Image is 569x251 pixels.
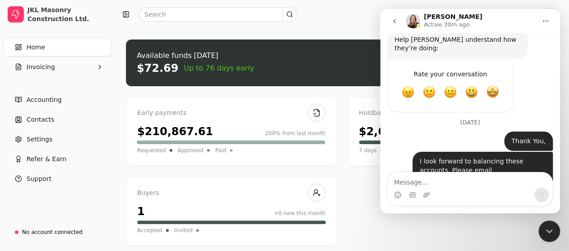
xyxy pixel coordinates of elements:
span: Invited [174,226,193,235]
button: Support [4,170,111,188]
div: $210,867.61 [137,123,213,140]
a: Home [4,38,111,56]
a: No account connected [4,224,111,240]
span: Contacts [27,115,54,124]
span: Support [27,174,51,184]
button: Refer & Earn [4,150,111,168]
span: Up to 76 days early [184,63,255,74]
div: 1 [137,203,145,220]
div: $72.69 [137,61,179,75]
span: Accepted [137,226,162,235]
div: 200% from last month [265,129,325,137]
input: Search [139,7,297,22]
div: No account connected [22,228,83,236]
button: J [544,7,558,22]
iframe: Intercom live chat [380,9,560,213]
span: Invoicing [27,62,55,72]
iframe: Intercom live chat [538,220,560,242]
span: Home [27,43,45,52]
span: Accounting [27,95,62,105]
span: Refer & Earn [27,154,67,164]
div: JKL Masonry Construction Ltd. [27,5,107,23]
a: Accounting [4,91,111,109]
button: Invoicing [4,58,111,76]
div: $2,616.33 [359,123,420,140]
div: Early payments [137,108,326,118]
span: Paid [215,146,226,155]
span: Requested [137,146,166,155]
a: Contacts [4,110,111,128]
div: Available funds [DATE] [137,50,254,61]
span: Approved [178,146,204,155]
span: Settings [27,135,52,144]
div: +0 new this month [274,209,326,217]
div: Buyers [137,188,326,198]
a: Settings [4,130,111,148]
span: 7 days [359,146,377,155]
div: Holdback repayment [359,108,547,118]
